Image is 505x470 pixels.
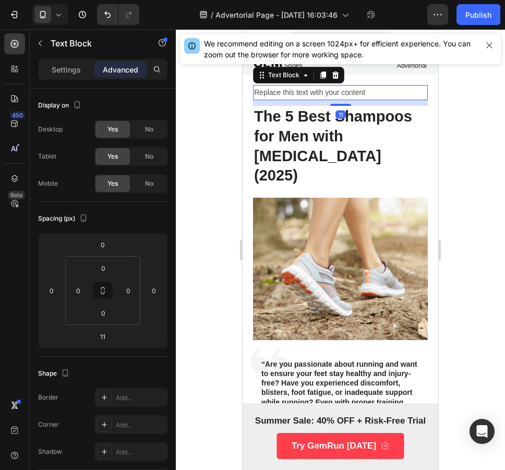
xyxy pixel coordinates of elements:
div: Display on [38,99,83,113]
div: Border [38,393,58,402]
div: Undo/Redo [97,4,139,25]
span: No [145,152,153,161]
span: Yes [107,179,118,188]
iframe: Design area [243,29,438,470]
span: / [211,9,213,20]
p: Settings [52,64,81,75]
div: Add... [116,420,165,430]
span: No [145,125,153,134]
span: Yes [107,125,118,134]
div: Mobile [38,179,58,188]
input: 0px [121,283,136,298]
button: Publish [456,4,500,25]
div: Shape [38,367,71,381]
div: Publish [465,9,491,20]
input: 0 [44,283,59,298]
div: Beta [8,191,25,199]
div: Add... [116,448,165,457]
input: 0px [93,260,114,276]
div: 450 [10,111,25,119]
div: Spacing (px) [38,212,90,226]
div: Add... [116,393,165,403]
input: 11 [92,329,113,344]
div: Corner [38,420,59,429]
input: 0px [93,305,114,321]
input: 0 [146,283,162,298]
div: Desktop [38,125,63,134]
div: Open Intercom Messenger [470,419,495,444]
span: No [145,179,153,188]
input: 0px [70,283,86,298]
span: Yes [107,152,118,161]
div: Shadow [38,447,62,456]
span: Advertorial Page - [DATE] 16:03:46 [215,9,338,20]
p: Text Block [51,37,139,50]
input: 0 [92,237,113,252]
div: Tablet [38,152,56,161]
p: Advanced [103,64,138,75]
div: We recommend editing on a screen 1024px+ for efficient experience. You can zoom out the browser f... [204,38,478,60]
